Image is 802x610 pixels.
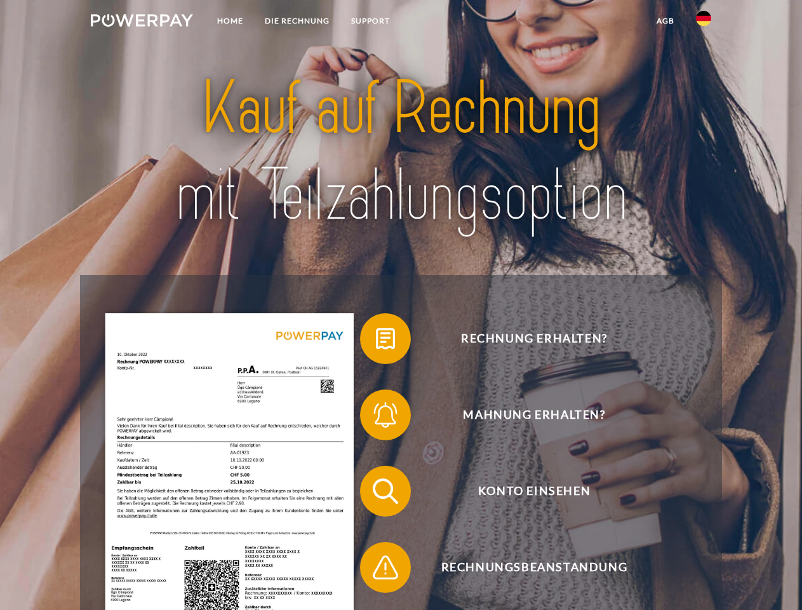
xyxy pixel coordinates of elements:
span: Mahnung erhalten? [378,390,690,440]
img: qb_bill.svg [370,323,401,355]
span: Konto einsehen [378,466,690,517]
img: title-powerpay_de.svg [121,61,681,243]
button: Mahnung erhalten? [360,390,690,440]
a: DIE RECHNUNG [254,10,340,32]
span: Rechnung erhalten? [378,313,690,364]
img: qb_search.svg [370,475,401,507]
button: Rechnungsbeanstandung [360,542,690,593]
img: logo-powerpay-white.svg [91,14,193,27]
span: Rechnungsbeanstandung [378,542,690,593]
a: Home [206,10,254,32]
img: qb_bell.svg [370,399,401,431]
img: de [696,11,711,26]
button: Konto einsehen [360,466,690,517]
img: qb_warning.svg [370,552,401,583]
button: Rechnung erhalten? [360,313,690,364]
a: agb [646,10,685,32]
a: SUPPORT [340,10,401,32]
